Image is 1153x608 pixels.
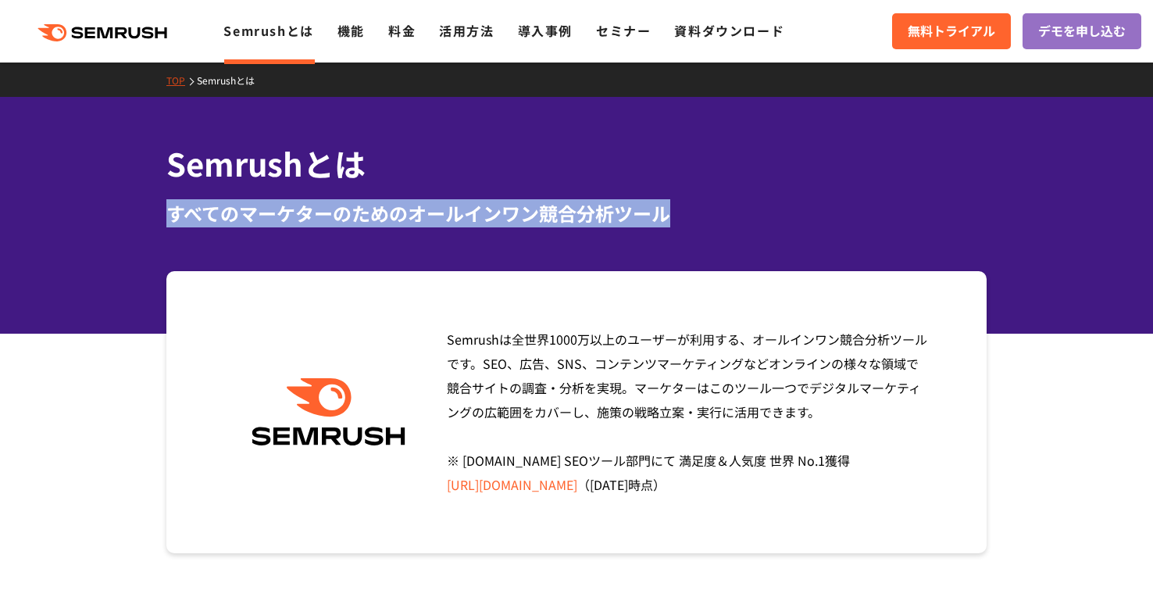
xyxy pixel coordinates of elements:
[197,73,266,87] a: Semrushとは
[1038,21,1126,41] span: デモを申し込む
[244,378,413,446] img: Semrush
[518,21,573,40] a: 導入事例
[223,21,313,40] a: Semrushとは
[337,21,365,40] a: 機能
[439,21,494,40] a: 活用方法
[447,330,927,494] span: Semrushは全世界1000万以上のユーザーが利用する、オールインワン競合分析ツールです。SEO、広告、SNS、コンテンツマーケティングなどオンラインの様々な領域で競合サイトの調査・分析を実現...
[674,21,784,40] a: 資料ダウンロード
[596,21,651,40] a: セミナー
[388,21,416,40] a: 料金
[892,13,1011,49] a: 無料トライアル
[166,73,197,87] a: TOP
[447,475,577,494] a: [URL][DOMAIN_NAME]
[166,199,987,227] div: すべてのマーケターのためのオールインワン競合分析ツール
[1023,13,1141,49] a: デモを申し込む
[166,141,987,187] h1: Semrushとは
[908,21,995,41] span: 無料トライアル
